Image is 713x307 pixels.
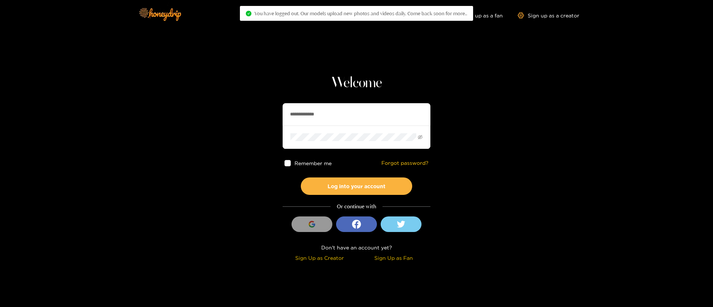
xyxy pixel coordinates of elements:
div: Or continue with [283,202,430,211]
span: check-circle [246,11,251,16]
div: Sign Up as Creator [284,254,355,262]
span: You have logged out. Our models upload new photos and videos daily. Come back soon for more.. [254,10,467,16]
a: Sign up as a fan [452,12,503,19]
h1: Welcome [283,74,430,92]
span: eye-invisible [418,135,423,140]
a: Sign up as a creator [518,12,579,19]
a: Forgot password? [381,160,429,166]
div: Sign Up as Fan [358,254,429,262]
button: Log into your account [301,177,412,195]
div: Don't have an account yet? [283,243,430,252]
span: Remember me [294,160,332,166]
